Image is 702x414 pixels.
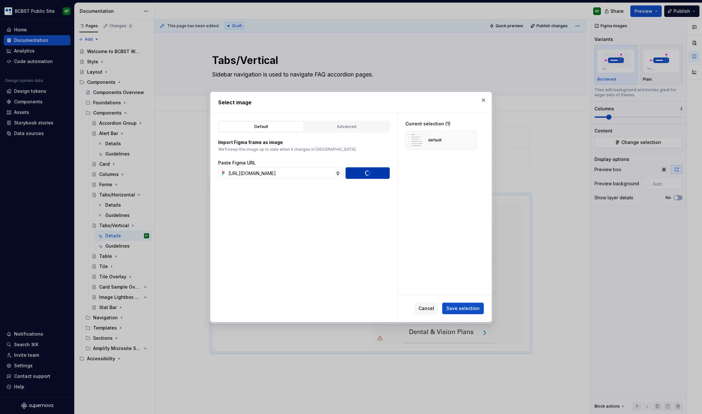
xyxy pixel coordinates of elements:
[218,160,256,166] label: Paste Figma URL
[414,303,438,314] button: Cancel
[307,123,387,130] div: Advanced
[405,121,476,127] div: Current selection (1)
[446,305,480,312] span: Save selection
[218,147,390,152] p: We’ll keep this image up to date when it changes in [GEOGRAPHIC_DATA].
[218,139,390,146] p: Import Figma frame as image
[218,99,484,106] h2: Select image
[419,305,434,312] span: Cancel
[221,123,301,130] div: Default
[442,303,484,314] button: Save selection
[428,138,442,143] div: default
[226,167,335,179] input: https://figma.com/file...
